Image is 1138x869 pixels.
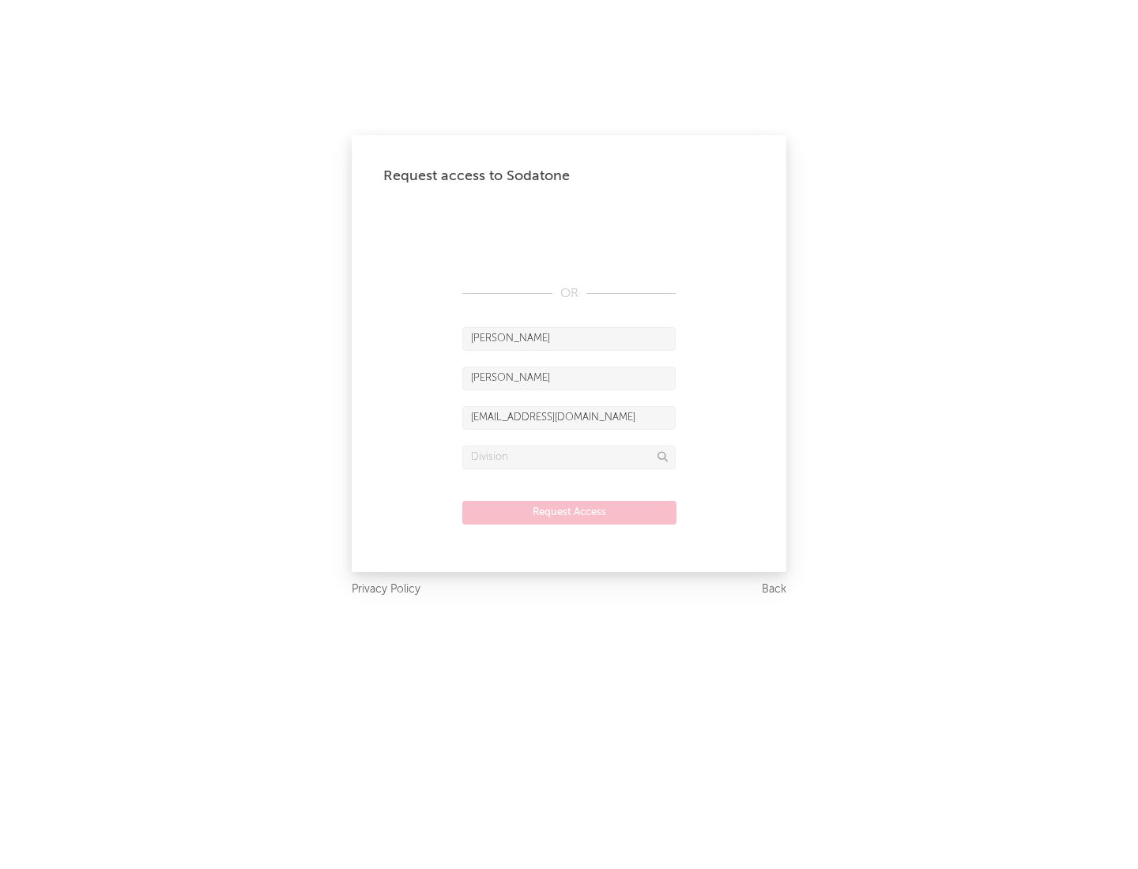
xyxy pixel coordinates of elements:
div: OR [462,284,676,303]
input: Last Name [462,367,676,390]
input: Division [462,446,676,469]
a: Privacy Policy [352,580,420,600]
input: First Name [462,327,676,351]
input: Email [462,406,676,430]
a: Back [762,580,786,600]
button: Request Access [462,501,676,525]
div: Request access to Sodatone [383,167,755,186]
